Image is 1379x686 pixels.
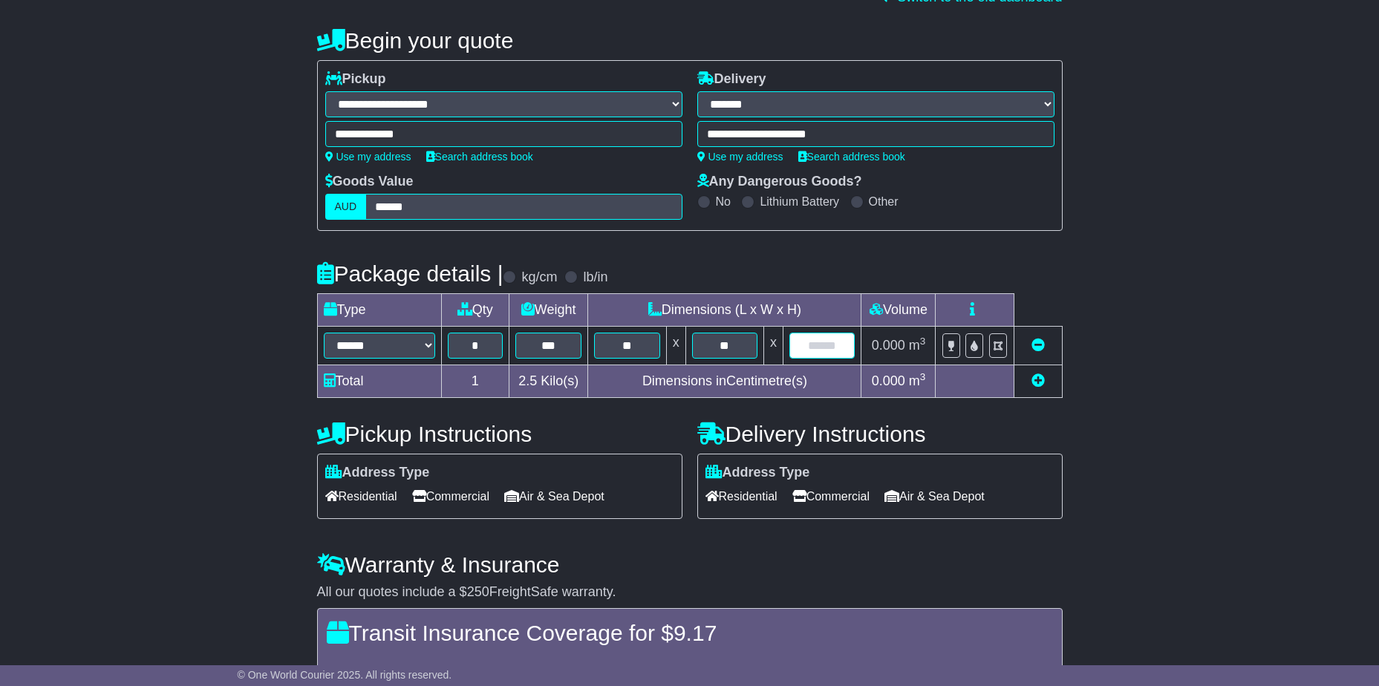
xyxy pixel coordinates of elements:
a: Add new item [1031,373,1045,388]
span: Residential [325,485,397,508]
td: x [666,327,685,365]
label: Address Type [325,465,430,481]
label: Address Type [705,465,810,481]
span: 2.5 [518,373,537,388]
label: No [716,195,731,209]
h4: Transit Insurance Coverage for $ [327,621,1053,645]
label: Goods Value [325,174,414,190]
div: All our quotes include a $ FreightSafe warranty. [317,584,1063,601]
span: 0.000 [872,338,905,353]
h4: Pickup Instructions [317,422,682,446]
a: Search address book [798,151,905,163]
td: Volume [861,294,936,327]
span: m [909,373,926,388]
span: Commercial [412,485,489,508]
label: Other [869,195,899,209]
h4: Delivery Instructions [697,422,1063,446]
span: Air & Sea Depot [504,485,604,508]
h4: Warranty & Insurance [317,552,1063,577]
label: Delivery [697,71,766,88]
h4: Begin your quote [317,28,1063,53]
span: m [909,338,926,353]
a: Use my address [697,151,783,163]
td: Qty [441,294,509,327]
td: x [764,327,783,365]
a: Search address book [426,151,533,163]
label: Lithium Battery [760,195,839,209]
label: Pickup [325,71,386,88]
span: Residential [705,485,777,508]
td: Dimensions in Centimetre(s) [588,365,861,398]
span: 9.17 [674,621,717,645]
span: Commercial [792,485,870,508]
label: kg/cm [521,269,557,286]
td: Dimensions (L x W x H) [588,294,861,327]
td: Kilo(s) [509,365,588,398]
td: Total [317,365,441,398]
label: Any Dangerous Goods? [697,174,862,190]
span: 250 [467,584,489,599]
label: AUD [325,194,367,220]
td: Type [317,294,441,327]
td: 1 [441,365,509,398]
td: Weight [509,294,588,327]
a: Remove this item [1031,338,1045,353]
span: © One World Courier 2025. All rights reserved. [238,669,452,681]
a: Use my address [325,151,411,163]
span: Air & Sea Depot [884,485,985,508]
span: 0.000 [872,373,905,388]
label: lb/in [583,269,607,286]
h4: Package details | [317,261,503,286]
sup: 3 [920,371,926,382]
sup: 3 [920,336,926,347]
